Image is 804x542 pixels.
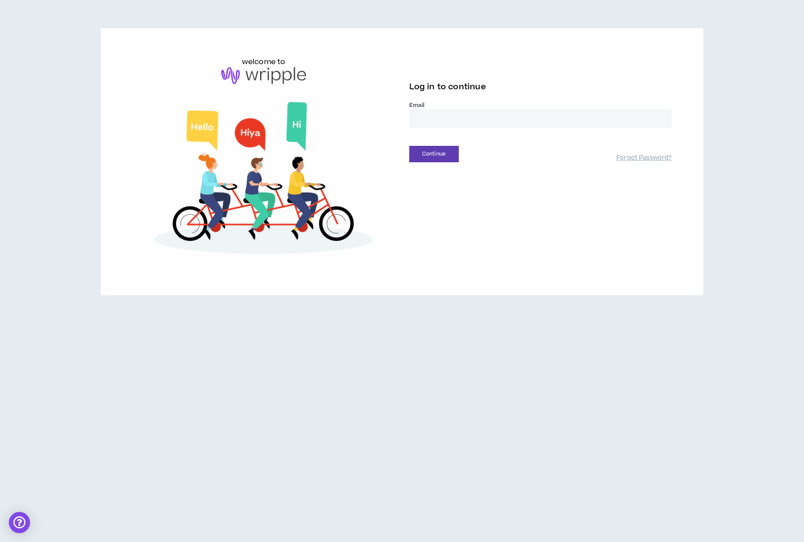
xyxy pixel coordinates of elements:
a: Forgot Password? [616,154,672,162]
label: Email [409,101,672,109]
div: Open Intercom Messenger [9,512,30,533]
span: Log in to continue [409,81,486,92]
img: Welcome to Wripple [132,93,395,267]
img: logo-brand.png [221,67,306,84]
button: Continue [409,146,459,162]
h6: welcome to [242,57,286,67]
